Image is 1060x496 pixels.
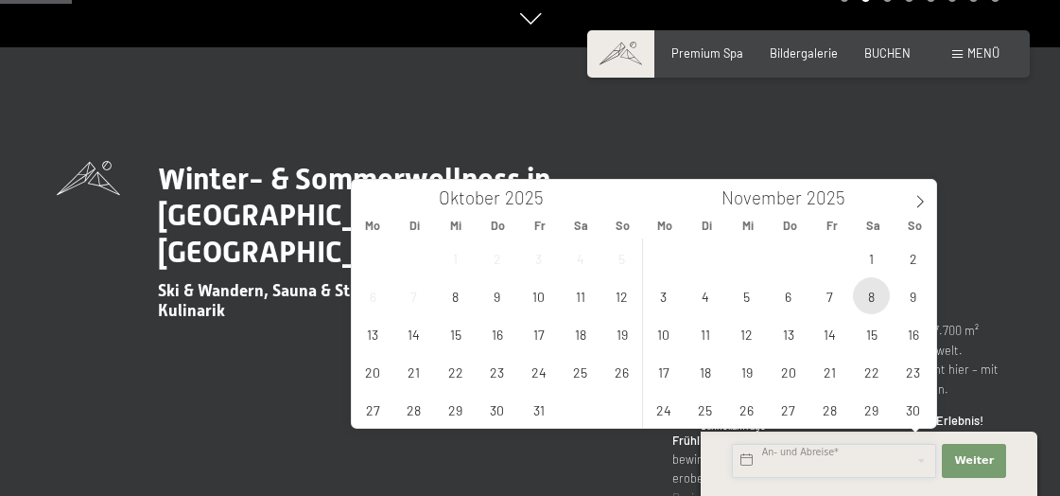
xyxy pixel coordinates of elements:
[393,220,435,232] span: Di
[895,220,936,232] span: So
[853,220,895,232] span: Sa
[437,353,474,390] span: Oktober 22, 2025
[395,391,432,428] span: Oktober 28, 2025
[520,315,557,352] span: Oktober 17, 2025
[478,353,515,390] span: Oktober 23, 2025
[520,391,557,428] span: Oktober 31, 2025
[355,391,391,428] span: Oktober 27, 2025
[645,315,682,352] span: November 10, 2025
[942,444,1006,478] button: Weiter
[895,391,931,428] span: November 30, 2025
[671,45,743,61] a: Premium Spa
[686,353,723,390] span: November 18, 2025
[853,391,890,428] span: November 29, 2025
[728,353,765,390] span: November 19, 2025
[562,315,599,352] span: Oktober 18, 2025
[770,277,807,314] span: November 6, 2025
[728,391,765,428] span: November 26, 2025
[895,277,931,314] span: November 9, 2025
[500,186,563,208] input: Year
[686,315,723,352] span: November 11, 2025
[562,239,599,276] span: Oktober 4, 2025
[864,45,911,61] a: BUCHEN
[811,220,853,232] span: Fr
[686,277,723,314] span: November 4, 2025
[770,353,807,390] span: November 20, 2025
[967,45,999,61] span: Menü
[686,391,723,428] span: November 25, 2025
[853,239,890,276] span: November 1, 2025
[520,277,557,314] span: Oktober 10, 2025
[645,391,682,428] span: November 24, 2025
[158,281,617,320] span: Ski & Wandern, Sauna & Stille – Natur, Großzügigkeit und feine Kulinarik
[562,353,599,390] span: Oktober 25, 2025
[603,277,640,314] span: Oktober 12, 2025
[437,315,474,352] span: Oktober 15, 2025
[853,353,890,390] span: November 22, 2025
[895,239,931,276] span: November 2, 2025
[802,186,864,208] input: Year
[672,433,928,448] strong: Frühling - [PERSON_NAME] - [PERSON_NAME]:
[769,220,810,232] span: Do
[811,391,848,428] span: November 28, 2025
[811,315,848,352] span: November 14, 2025
[437,277,474,314] span: Oktober 8, 2025
[562,277,599,314] span: Oktober 11, 2025
[728,315,765,352] span: November 12, 2025
[853,315,890,352] span: November 15, 2025
[602,220,644,232] span: So
[895,353,931,390] span: November 23, 2025
[644,220,686,232] span: Mo
[520,239,557,276] span: Oktober 3, 2025
[352,220,393,232] span: Mo
[721,189,802,207] span: November
[645,277,682,314] span: November 3, 2025
[478,277,515,314] span: Oktober 9, 2025
[435,220,477,232] span: Mi
[158,161,550,270] span: Winter- & Sommerwellness in [GEOGRAPHIC_DATA] – dein [GEOGRAPHIC_DATA]
[437,239,474,276] span: Oktober 1, 2025
[603,315,640,352] span: Oktober 19, 2025
[811,353,848,390] span: November 21, 2025
[853,277,890,314] span: November 8, 2025
[439,189,500,207] span: Oktober
[770,45,838,61] a: Bildergalerie
[770,391,807,428] span: November 27, 2025
[954,453,994,469] span: Weiter
[811,277,848,314] span: November 7, 2025
[519,220,561,232] span: Fr
[895,315,931,352] span: November 16, 2025
[395,353,432,390] span: Oktober 21, 2025
[770,315,807,352] span: November 13, 2025
[478,315,515,352] span: Oktober 16, 2025
[477,220,518,232] span: Do
[603,353,640,390] span: Oktober 26, 2025
[478,391,515,428] span: Oktober 30, 2025
[355,315,391,352] span: Oktober 13, 2025
[437,391,474,428] span: Oktober 29, 2025
[686,220,727,232] span: Di
[355,277,391,314] span: Oktober 6, 2025
[645,353,682,390] span: November 17, 2025
[395,315,432,352] span: Oktober 14, 2025
[727,220,769,232] span: Mi
[355,353,391,390] span: Oktober 20, 2025
[520,353,557,390] span: Oktober 24, 2025
[603,239,640,276] span: Oktober 5, 2025
[728,277,765,314] span: November 5, 2025
[561,220,602,232] span: Sa
[395,277,432,314] span: Oktober 7, 2025
[478,239,515,276] span: Oktober 2, 2025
